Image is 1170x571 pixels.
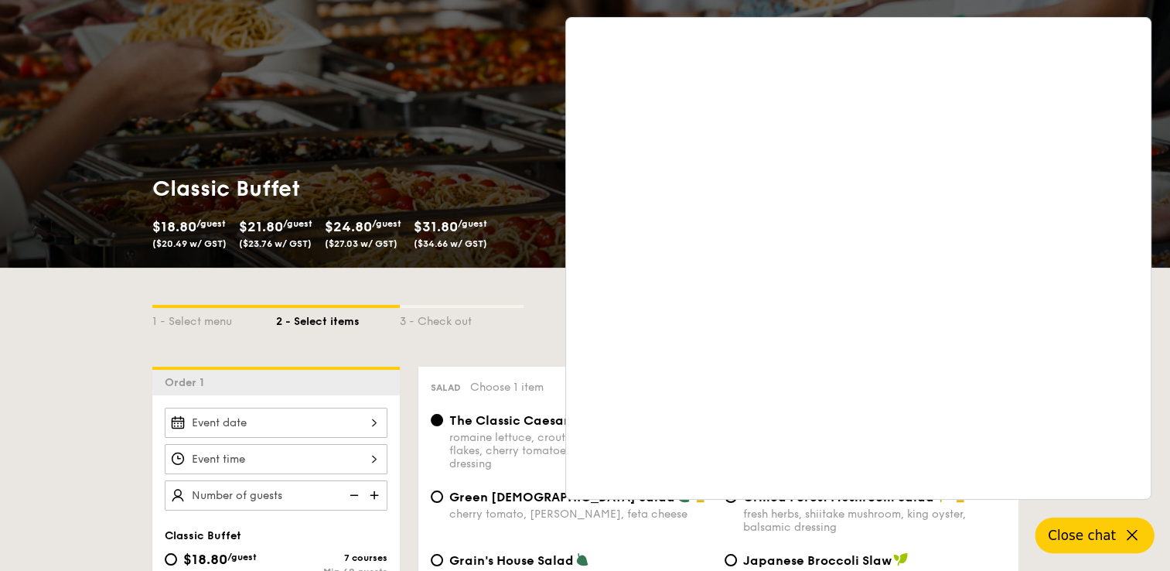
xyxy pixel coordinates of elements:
span: $24.80 [325,218,372,235]
span: Green [DEMOGRAPHIC_DATA] Salad [449,490,675,504]
div: 7 courses [276,552,387,563]
span: $21.80 [239,218,283,235]
span: $31.80 [414,218,458,235]
span: ($34.66 w/ GST) [414,238,487,249]
span: $18.80 [152,218,196,235]
div: 3 - Check out [400,308,524,330]
span: ($20.49 w/ GST) [152,238,227,249]
span: /guest [283,218,312,229]
input: $18.80/guest($20.49 w/ GST)7 coursesMin 40 guests [165,553,177,566]
input: Grain's House Saladcorn kernel, roasted sesame dressing, cherry tomato [431,554,443,566]
span: /guest [458,218,487,229]
span: ($23.76 w/ GST) [239,238,312,249]
img: icon-vegetarian.fe4039eb.svg [575,552,589,566]
span: Salad [431,382,461,393]
span: Close chat [1048,528,1116,543]
div: romaine lettuce, croutons, shaved parmesan flakes, cherry tomatoes, housemade caesar dressing [449,431,712,470]
input: Japanese Broccoli Slawgreek extra virgin olive oil, kizami nori, ginger, yuzu soy-sesame dressing [725,554,737,566]
img: icon-add.58712e84.svg [364,480,387,510]
input: The Classic Caesar Saladromaine lettuce, croutons, shaved parmesan flakes, cherry tomatoes, house... [431,414,443,426]
span: The Classic Caesar Salad [449,413,609,428]
div: cherry tomato, [PERSON_NAME], feta cheese [449,508,712,521]
img: icon-reduce.1d2dbef1.svg [341,480,364,510]
span: Grain's House Salad [449,553,574,568]
span: Classic Buffet [165,529,241,542]
div: 1 - Select menu [152,308,276,330]
span: /guest [196,218,226,229]
span: Order 1 [165,376,210,389]
input: Number of guests [165,480,387,511]
span: Choose 1 item [470,381,544,394]
h1: Classic Buffet [152,175,579,203]
span: /guest [372,218,401,229]
span: $18.80 [183,551,227,568]
input: Event date [165,408,387,438]
span: /guest [227,552,257,562]
button: Close chat [1035,518,1155,553]
img: icon-vegan.f8ff3823.svg [893,552,909,566]
input: Green [DEMOGRAPHIC_DATA] Saladcherry tomato, [PERSON_NAME], feta cheese [431,491,443,503]
div: 2 - Select items [276,308,400,330]
div: fresh herbs, shiitake mushroom, king oyster, balsamic dressing [743,508,1006,534]
span: ($27.03 w/ GST) [325,238,397,249]
span: Japanese Broccoli Slaw [743,553,892,568]
input: Event time [165,444,387,474]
